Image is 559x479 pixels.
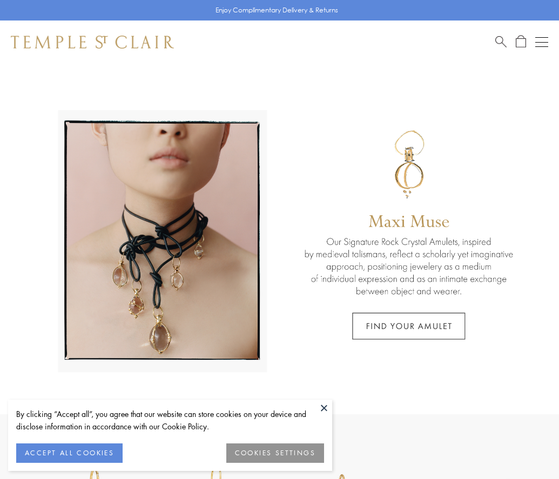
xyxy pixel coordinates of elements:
button: ACCEPT ALL COOKIES [16,443,123,463]
a: Open Shopping Bag [516,35,526,49]
button: Open navigation [535,36,548,49]
button: COOKIES SETTINGS [226,443,324,463]
div: By clicking “Accept all”, you agree that our website can store cookies on your device and disclos... [16,408,324,433]
a: Search [495,35,507,49]
img: Temple St. Clair [11,36,174,49]
p: Enjoy Complimentary Delivery & Returns [215,5,338,16]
